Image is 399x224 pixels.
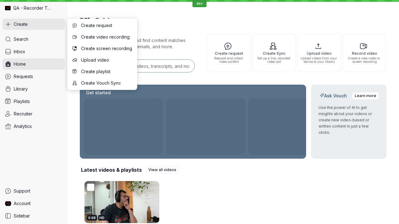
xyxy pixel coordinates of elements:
span: Playlists [14,98,30,105]
button: Create request [69,20,136,31]
h2: Latest videos & playlists [81,166,142,173]
button: Create playlist [69,66,136,77]
span: Library [14,86,28,92]
img: QA Dev Recorder avatar [5,200,11,207]
span: Create Sync [255,51,293,55]
span: Create [14,21,28,27]
a: Search [2,34,65,45]
span: Upload video [81,57,132,63]
span: Request and collect video content [210,57,248,63]
span: Analytics [14,123,32,129]
a: Library [2,83,65,95]
a: Sidebar [2,210,65,222]
a: Support [2,185,65,197]
p: Use the power of AI to get insights about your videos or create new video-based or written conten... [319,105,379,136]
a: Analytics [2,121,65,132]
a: Inbox [2,46,65,57]
span: Upload videos from your device to your library [300,57,338,63]
span: Create a new video or screen recording [345,57,383,63]
span: Home [14,61,26,67]
span: Create playlist [81,68,132,75]
span: Recruiter [14,111,32,117]
span: Inbox [14,49,25,55]
h2: Ask Vouch [319,93,348,99]
span: Upload video [300,51,338,55]
a: Learn more [352,92,379,100]
span: Create request [210,51,248,55]
span: Create screen recording [81,45,132,52]
button: Upload video [69,54,136,66]
span: QA - Recorder Testing [13,5,53,11]
span: Create request [81,22,132,29]
a: View all videos [146,166,179,174]
span: Support [14,188,30,194]
span: Create Vouch Sync [81,80,132,86]
a: Recruiter [2,108,65,119]
div: QA - Recorder Testing [2,2,65,14]
span: Create video recording [81,34,132,40]
span: Account [14,200,31,207]
button: Create Vouch Sync [69,77,136,89]
button: Create requestRequest and collect video content [207,34,251,72]
p: Search for any keywords and find content matches through transcriptions, user emails, and more. [80,37,196,50]
a: Playlists [2,96,65,107]
span: Sidebar [14,213,30,219]
img: QA - Recorder Testing avatar [5,5,11,11]
a: Home [2,58,65,70]
span: Record video [345,51,383,55]
h2: Get started [85,90,112,96]
button: Upload videoUpload videos from your device to your library [297,34,341,72]
span: Learn more [355,93,376,99]
div: HD [98,215,106,221]
h1: Hi, QA! [80,12,387,30]
button: Create screen recording [69,43,136,54]
button: Create SyncSet up a live, recorded video call [252,34,296,72]
div: 0:08 [87,215,97,221]
button: Create video recording [69,31,136,43]
span: Requests [14,73,33,80]
button: Create [2,19,65,30]
span: Set up a live, recorded video call [255,57,293,63]
button: Record videoCreate a new video or screen recording [343,34,386,72]
span: Search [14,36,28,42]
a: QA Dev Recorder avatarAccount [2,198,65,209]
span: View all videos [148,167,176,173]
a: Requests [2,71,65,82]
